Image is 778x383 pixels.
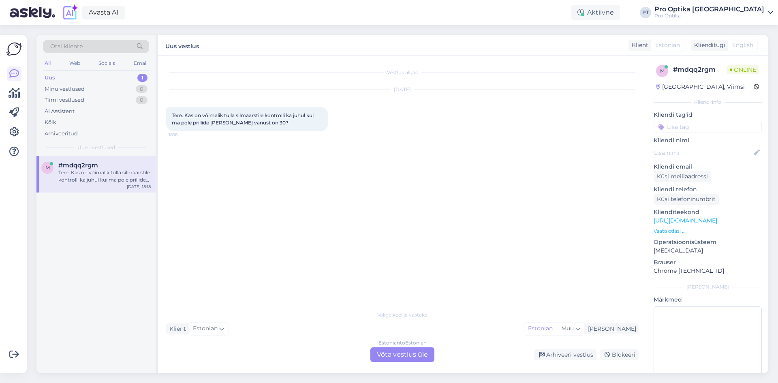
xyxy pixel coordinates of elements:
div: [PERSON_NAME] [654,283,762,291]
div: [DATE] [166,86,639,93]
p: Kliendi email [654,163,762,171]
div: Küsi telefoninumbrit [654,194,719,205]
p: Kliendi telefon [654,185,762,194]
div: Kõik [45,118,56,126]
p: Chrome [TECHNICAL_ID] [654,267,762,275]
div: Estonian [524,323,557,335]
div: Klient [166,325,186,333]
img: Askly Logo [6,41,22,57]
div: Blokeeri [600,349,639,360]
p: Brauser [654,258,762,267]
span: 18:18 [169,132,199,138]
div: Kliendi info [654,98,762,106]
div: [DATE] 18:18 [127,184,151,190]
div: Arhiveeritud [45,130,78,138]
input: Lisa nimi [654,148,752,157]
span: Tere. Kas on võimalik tulla silmaarstile kontrolli ka juhul kui ma pole prillide [PERSON_NAME] va... [172,112,315,126]
img: explore-ai [62,4,79,21]
div: Pro Optika [654,13,764,19]
span: #mdqq2rgm [58,162,98,169]
div: PT [640,7,651,18]
div: Email [132,58,149,68]
span: Online [727,65,759,74]
div: 1 [137,74,147,82]
span: Estonian [655,41,680,49]
div: Klienditugi [691,41,725,49]
div: All [43,58,52,68]
div: [PERSON_NAME] [585,325,636,333]
p: Klienditeekond [654,208,762,216]
div: Klient [628,41,648,49]
label: Uus vestlus [165,40,199,51]
p: Kliendi nimi [654,136,762,145]
p: Operatsioonisüsteem [654,238,762,246]
span: Uued vestlused [77,144,115,151]
div: [GEOGRAPHIC_DATA], Viimsi [656,83,745,91]
div: Tere. Kas on võimalik tulla silmaarstile kontrolli ka juhul kui ma pole prillide [PERSON_NAME] va... [58,169,151,184]
div: 0 [136,96,147,104]
div: # mdqq2rgm [673,65,727,75]
div: Arhiveeri vestlus [534,349,596,360]
div: Uus [45,74,55,82]
a: [URL][DOMAIN_NAME] [654,217,717,224]
p: Kliendi tag'id [654,111,762,119]
span: m [660,68,665,74]
p: [MEDICAL_DATA] [654,246,762,255]
span: m [45,165,50,171]
div: Vestlus algas [166,69,639,76]
span: Estonian [193,324,218,333]
div: Valige keel ja vastake [166,311,639,319]
div: Pro Optika [GEOGRAPHIC_DATA] [654,6,764,13]
div: 0 [136,85,147,93]
div: Estonian to Estonian [378,339,427,347]
div: Tiimi vestlused [45,96,84,104]
a: Pro Optika [GEOGRAPHIC_DATA]Pro Optika [654,6,773,19]
a: Avasta AI [82,6,125,19]
p: Märkmed [654,295,762,304]
div: Web [68,58,82,68]
div: Socials [97,58,117,68]
div: Minu vestlused [45,85,85,93]
span: Otsi kliente [50,42,83,51]
div: Küsi meiliaadressi [654,171,711,182]
div: Aktiivne [571,5,620,20]
span: Muu [561,325,574,332]
span: English [732,41,753,49]
div: Võta vestlus üle [370,347,434,362]
div: AI Assistent [45,107,75,116]
p: Vaata edasi ... [654,227,762,235]
input: Lisa tag [654,121,762,133]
